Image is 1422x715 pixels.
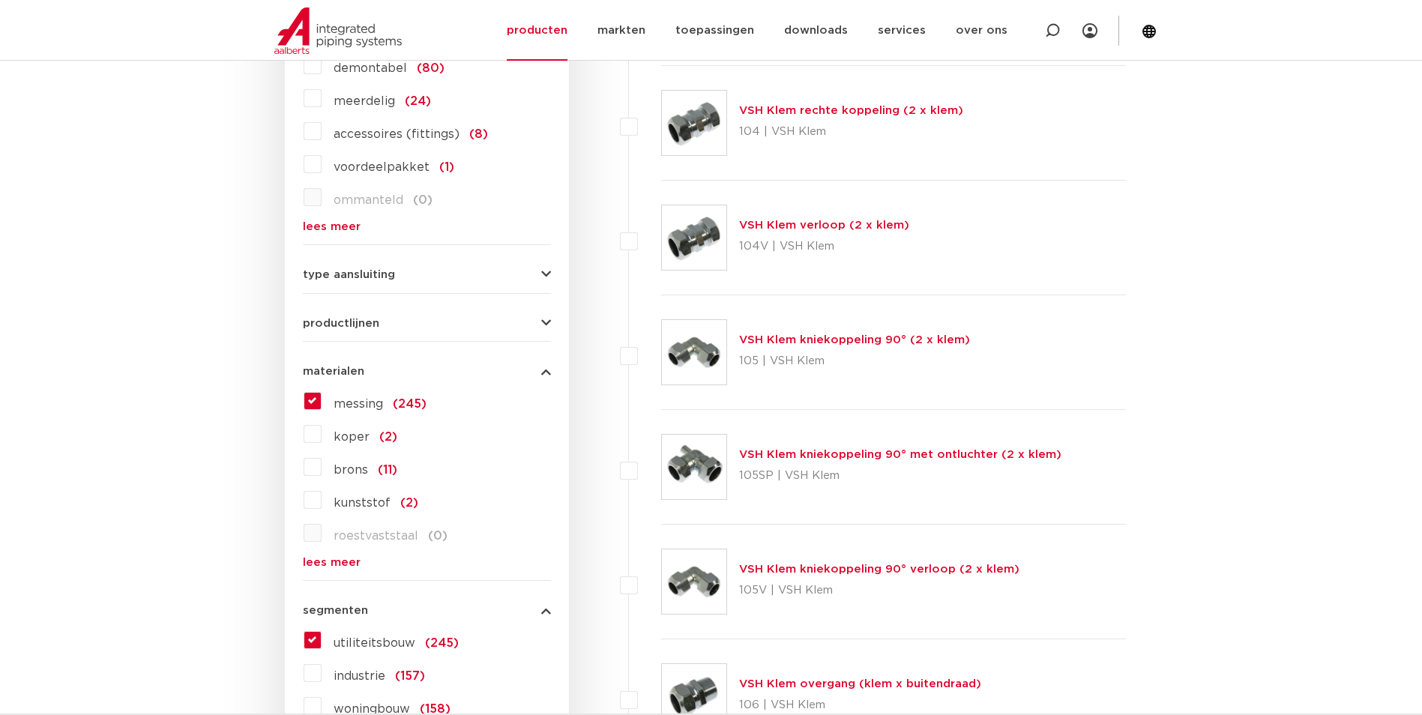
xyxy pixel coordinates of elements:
span: ommanteld [334,194,403,206]
img: Thumbnail for VSH Klem rechte koppeling (2 x klem) [662,91,726,155]
button: productlijnen [303,318,551,329]
img: Thumbnail for VSH Klem verloop (2 x klem) [662,205,726,270]
span: (0) [428,530,448,542]
span: voordeelpakket [334,161,430,173]
span: productlijnen [303,318,379,329]
span: utiliteitsbouw [334,637,415,649]
span: segmenten [303,605,368,616]
a: lees meer [303,221,551,232]
span: demontabel [334,62,407,74]
span: materialen [303,366,364,377]
button: materialen [303,366,551,377]
a: VSH Klem kniekoppeling 90° met ontluchter (2 x klem) [739,449,1061,460]
span: woningbouw [334,703,410,715]
img: Thumbnail for VSH Klem kniekoppeling 90° (2 x klem) [662,320,726,384]
span: (2) [379,431,397,443]
p: 105SP | VSH Klem [739,464,1061,488]
span: (80) [417,62,445,74]
span: (8) [469,128,488,140]
a: VSH Klem verloop (2 x klem) [739,220,909,231]
button: segmenten [303,605,551,616]
span: (2) [400,497,418,509]
p: 105 | VSH Klem [739,349,970,373]
span: (11) [378,464,397,476]
span: (1) [439,161,454,173]
a: VSH Klem kniekoppeling 90° (2 x klem) [739,334,970,346]
span: (157) [395,670,425,682]
p: 104V | VSH Klem [739,235,909,259]
a: VSH Klem kniekoppeling 90° verloop (2 x klem) [739,564,1019,575]
span: (0) [413,194,433,206]
a: lees meer [303,557,551,568]
span: accessoires (fittings) [334,128,460,140]
p: 104 | VSH Klem [739,120,963,144]
span: (245) [393,398,427,410]
span: kunststof [334,497,391,509]
span: messing [334,398,383,410]
span: type aansluiting [303,269,395,280]
span: roestvaststaal [334,530,418,542]
span: (24) [405,95,431,107]
span: (158) [420,703,451,715]
span: (245) [425,637,459,649]
p: 105V | VSH Klem [739,579,1019,603]
img: Thumbnail for VSH Klem kniekoppeling 90° met ontluchter (2 x klem) [662,435,726,499]
span: brons [334,464,368,476]
span: industrie [334,670,385,682]
button: type aansluiting [303,269,551,280]
a: VSH Klem rechte koppeling (2 x klem) [739,105,963,116]
span: koper [334,431,370,443]
a: VSH Klem overgang (klem x buitendraad) [739,678,981,690]
img: Thumbnail for VSH Klem kniekoppeling 90° verloop (2 x klem) [662,549,726,614]
span: meerdelig [334,95,395,107]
